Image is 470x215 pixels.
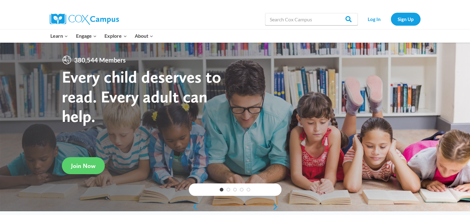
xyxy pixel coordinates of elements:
a: 2 [227,188,230,191]
span: Join Now [71,162,95,170]
input: Search Cox Campus [265,13,358,25]
img: Cox Campus [50,14,119,25]
span: Explore [104,32,127,40]
a: next [272,203,282,210]
div: content slider buttons [189,200,282,213]
a: 4 [240,188,243,191]
span: Learn [50,32,68,40]
nav: Secondary Navigation [361,13,421,25]
span: About [135,32,153,40]
a: previous [189,203,198,210]
nav: Primary Navigation [47,29,157,42]
a: 5 [247,188,250,191]
a: Sign Up [391,13,421,25]
span: 380,544 Members [72,55,128,65]
a: Log In [361,13,388,25]
a: Join Now [62,157,105,174]
a: 3 [233,188,237,191]
span: Engage [76,32,97,40]
strong: Every child deserves to read. Every adult can help. [62,67,221,126]
a: 1 [220,188,223,191]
